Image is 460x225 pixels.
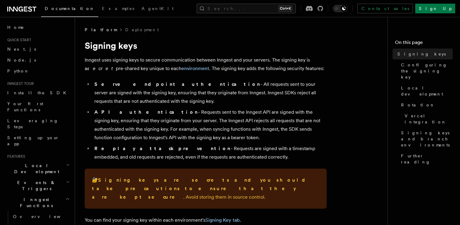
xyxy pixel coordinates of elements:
[7,24,24,30] span: Home
[399,150,453,167] a: Further reading
[333,5,347,12] button: Toggle dark mode
[125,27,159,33] a: Deployment
[397,51,446,57] span: Signing keys
[399,82,453,99] a: Local development
[7,118,58,129] span: Leveraging Steps
[93,144,327,161] li: - Requests are signed with a timestamp embedded, and old requests are rejected, even if the reque...
[399,99,453,110] a: Rotation
[5,98,71,115] a: Your first Functions
[98,2,138,16] a: Examples
[401,62,453,80] span: Configuring the signing key
[5,55,71,65] a: Node.js
[85,27,117,33] span: Platform
[92,176,319,201] p: 🔐 . Avoid storing them in source control.
[5,163,66,175] span: Local Development
[102,6,134,11] span: Examples
[5,44,71,55] a: Next.js
[5,132,71,149] a: Setting up your app
[395,39,453,49] h4: On this page
[401,102,435,108] span: Rotation
[85,40,327,51] h1: Signing keys
[5,81,34,86] span: Inngest tour
[405,113,453,125] span: Vercel integration
[181,65,209,71] a: environment
[205,217,240,223] a: Signing Key tab
[5,196,65,209] span: Inngest Functions
[11,211,71,222] a: Overview
[85,216,327,224] p: You can find your signing key within each environment's .
[7,69,29,73] span: Python
[279,5,292,12] kbd: Ctrl+K
[401,153,453,165] span: Further reading
[142,6,174,11] span: AgentKit
[399,127,453,150] a: Signing keys and branch environments
[7,90,70,95] span: Install the SDK
[94,81,260,87] strong: Serve endpoint authentication
[197,4,296,13] button: Search...Ctrl+K
[395,49,453,59] a: Signing keys
[7,47,36,52] span: Next.js
[13,214,75,219] span: Overview
[93,108,327,142] li: - Requests sent to the Inngest API are signed with the signing key, ensuring that they originate ...
[399,59,453,82] a: Configuring the signing key
[5,115,71,132] a: Leveraging Steps
[92,177,310,200] strong: Signing keys are secrets and you should take precautions to ensure that they are kept secure
[7,135,59,146] span: Setting up your app
[138,2,177,16] a: AgentKit
[401,85,453,97] span: Local development
[5,177,71,194] button: Events & Triggers
[5,154,25,159] span: Features
[5,65,71,76] a: Python
[401,130,453,148] span: Signing keys and branch environments
[5,22,71,33] a: Home
[7,101,43,112] span: Your first Functions
[5,87,71,98] a: Install the SDK
[357,4,413,13] a: Contact sales
[415,4,455,13] a: Sign Up
[93,80,327,106] li: - All requests sent to your server are signed with the signing key, ensuring that they originate ...
[41,2,98,17] a: Documentation
[94,109,198,115] strong: API authentication
[94,146,231,151] strong: Replay attack prevention
[85,56,327,73] p: Inngest uses signing keys to secure communication between Inngest and your servers. The signing k...
[45,6,95,11] span: Documentation
[5,160,71,177] button: Local Development
[5,194,71,211] button: Inngest Functions
[7,58,36,62] span: Node.js
[5,180,66,192] span: Events & Triggers
[87,65,116,71] em: secret
[5,38,31,42] span: Quick start
[402,110,453,127] a: Vercel integration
